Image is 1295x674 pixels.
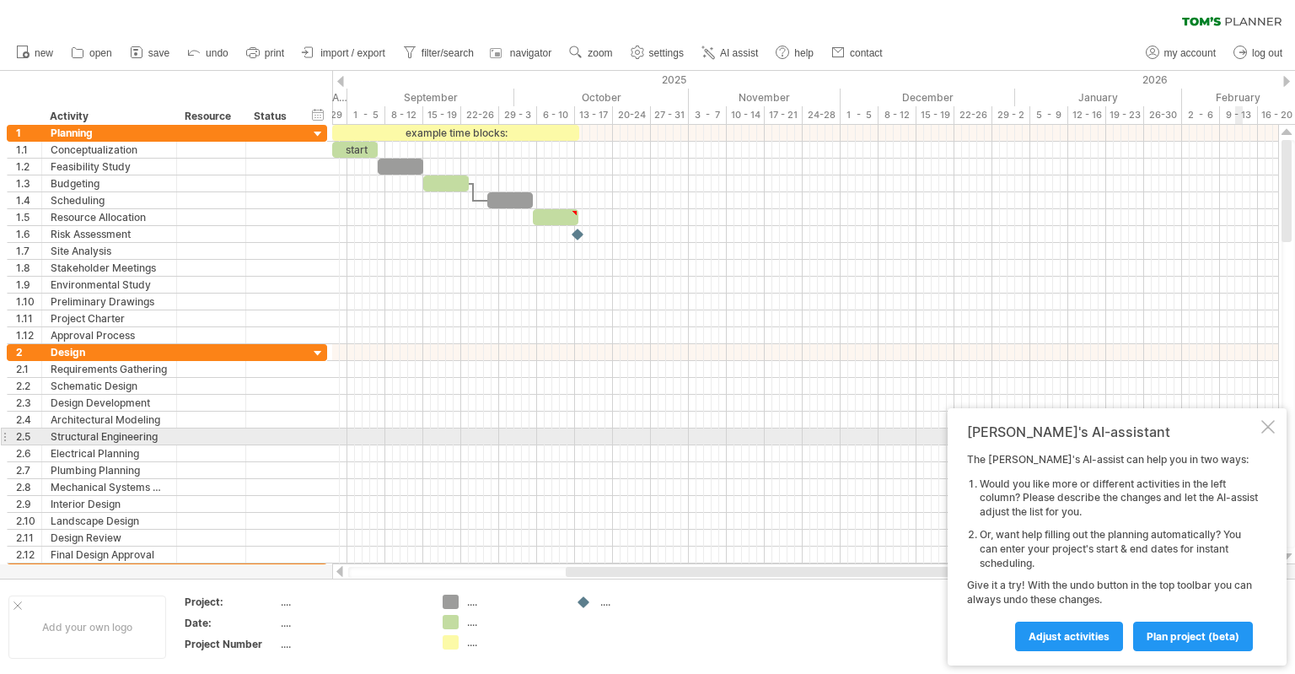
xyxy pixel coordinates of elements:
[51,530,168,546] div: Design Review
[16,327,41,343] div: 1.12
[183,42,234,64] a: undo
[879,106,916,124] div: 8 - 12
[651,106,689,124] div: 27 - 31
[185,595,277,609] div: Project:
[720,47,758,59] span: AI assist
[510,47,551,59] span: navigator
[8,596,166,659] div: Add your own logo
[467,595,559,609] div: ....
[16,125,41,141] div: 1
[12,42,58,64] a: new
[16,260,41,276] div: 1.8
[16,513,41,529] div: 2.10
[51,310,168,326] div: Project Charter
[689,106,727,124] div: 3 - 7
[1029,630,1110,643] span: Adjust activities
[803,106,841,124] div: 24-28
[185,637,277,651] div: Project Number
[16,192,41,208] div: 1.4
[1220,106,1258,124] div: 9 - 13
[1015,622,1123,651] a: Adjust activities
[841,106,879,124] div: 1 - 5
[1147,630,1239,643] span: plan project (beta)
[16,496,41,512] div: 2.9
[281,616,422,630] div: ....
[347,106,385,124] div: 1 - 5
[51,496,168,512] div: Interior Design
[51,479,168,495] div: Mechanical Systems Design
[727,106,765,124] div: 10 - 14
[16,479,41,495] div: 2.8
[1142,42,1221,64] a: my account
[1252,47,1282,59] span: log out
[467,615,559,629] div: ....
[565,42,617,64] a: zoom
[1133,622,1253,651] a: plan project (beta)
[298,42,390,64] a: import / export
[1068,106,1106,124] div: 12 - 16
[16,395,41,411] div: 2.3
[16,563,41,580] div: 3
[841,89,1015,106] div: December 2025
[332,142,378,158] div: start
[16,226,41,242] div: 1.6
[600,595,692,609] div: ....
[1030,106,1068,124] div: 5 - 9
[51,344,168,360] div: Design
[16,159,41,175] div: 1.2
[385,106,423,124] div: 8 - 12
[265,47,284,59] span: print
[16,277,41,293] div: 1.9
[51,462,168,478] div: Plumbing Planning
[51,412,168,428] div: Architectural Modeling
[16,530,41,546] div: 2.11
[1182,106,1220,124] div: 2 - 6
[51,563,168,580] div: Permitting
[1144,106,1182,124] div: 26-30
[697,42,763,64] a: AI assist
[16,142,41,158] div: 1.1
[51,429,168,445] div: Structural Engineering
[613,106,651,124] div: 20-24
[850,47,883,59] span: contact
[281,637,422,651] div: ....
[51,277,168,293] div: Environmental Study
[347,89,514,106] div: September 2025
[51,159,168,175] div: Feasibility Study
[16,429,41,445] div: 2.5
[126,42,175,64] a: save
[588,47,612,59] span: zoom
[51,513,168,529] div: Landscape Design
[967,453,1258,650] div: The [PERSON_NAME]'s AI-assist can help you in two ways: Give it a try! With the undo button in th...
[148,47,169,59] span: save
[487,42,556,64] a: navigator
[467,635,559,650] div: ....
[51,260,168,276] div: Stakeholder Meetings
[967,423,1258,440] div: [PERSON_NAME]'s AI-assistant
[1106,106,1144,124] div: 19 - 23
[771,42,819,64] a: help
[16,412,41,428] div: 2.4
[827,42,888,64] a: contact
[51,175,168,191] div: Budgeting
[51,294,168,310] div: Preliminary Drawings
[51,192,168,208] div: Scheduling
[51,547,168,563] div: Final Design Approval
[242,42,289,64] a: print
[16,243,41,259] div: 1.7
[16,209,41,225] div: 1.5
[422,47,474,59] span: filter/search
[16,310,41,326] div: 1.11
[332,125,579,141] div: example time blocks:
[980,528,1258,570] li: Or, want help filling out the planning automatically? You can enter your project's start & end da...
[35,47,53,59] span: new
[16,175,41,191] div: 1.3
[51,327,168,343] div: Approval Process
[1229,42,1287,64] a: log out
[794,47,814,59] span: help
[185,108,236,125] div: Resource
[16,378,41,394] div: 2.2
[514,89,689,106] div: October 2025
[50,108,167,125] div: Activity
[1164,47,1216,59] span: my account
